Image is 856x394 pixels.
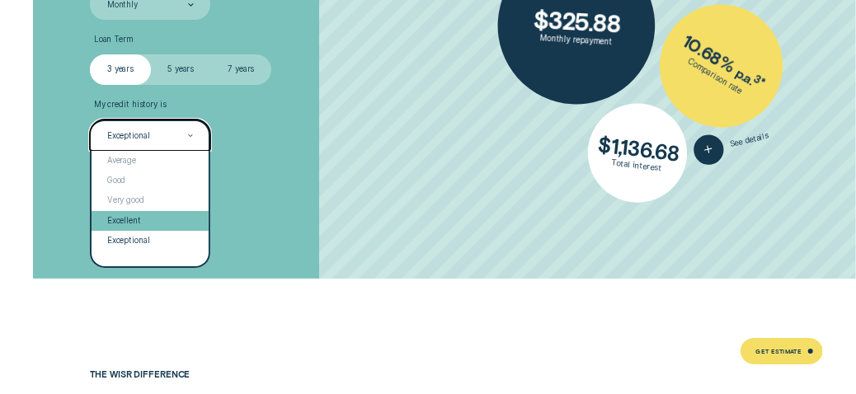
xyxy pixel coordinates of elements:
a: Get Estimate [741,338,822,365]
button: See details [690,121,771,167]
div: Excellent [92,211,209,231]
h4: The Wisr Difference [90,369,308,380]
div: Exceptional [92,231,209,251]
label: 5 years [151,54,211,85]
label: 3 years [90,54,150,85]
span: My credit history is [94,100,167,110]
div: Average [92,151,209,171]
span: See details [728,131,769,149]
div: Good [92,171,209,190]
div: Exceptional [107,130,150,140]
div: Very good [92,190,209,210]
span: Loan Term [94,35,134,45]
label: 7 years [211,54,271,85]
